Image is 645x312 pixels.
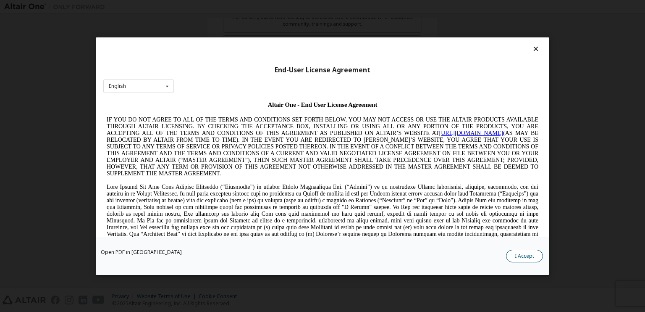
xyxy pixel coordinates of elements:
span: Altair One - End User License Agreement [165,3,274,10]
div: End-User License Agreement [103,66,542,74]
div: English [109,84,126,89]
span: Lore Ipsumd Sit Ame Cons Adipisc Elitseddo (“Eiusmodte”) in utlabor Etdolo Magnaaliqua Eni. (“Adm... [3,86,435,146]
a: [URL][DOMAIN_NAME] [336,32,400,38]
span: IF YOU DO NOT AGREE TO ALL OF THE TERMS AND CONDITIONS SET FORTH BELOW, YOU MAY NOT ACCESS OR USE... [3,19,435,79]
button: I Accept [506,249,543,262]
a: Open PDF in [GEOGRAPHIC_DATA] [101,249,182,254]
